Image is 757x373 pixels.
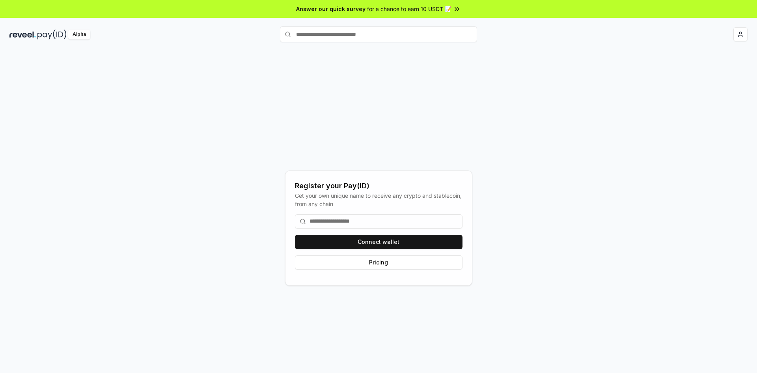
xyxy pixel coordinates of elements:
[295,235,462,249] button: Connect wallet
[295,191,462,208] div: Get your own unique name to receive any crypto and stablecoin, from any chain
[37,30,67,39] img: pay_id
[9,30,36,39] img: reveel_dark
[295,180,462,191] div: Register your Pay(ID)
[367,5,451,13] span: for a chance to earn 10 USDT 📝
[68,30,90,39] div: Alpha
[296,5,365,13] span: Answer our quick survey
[295,255,462,270] button: Pricing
